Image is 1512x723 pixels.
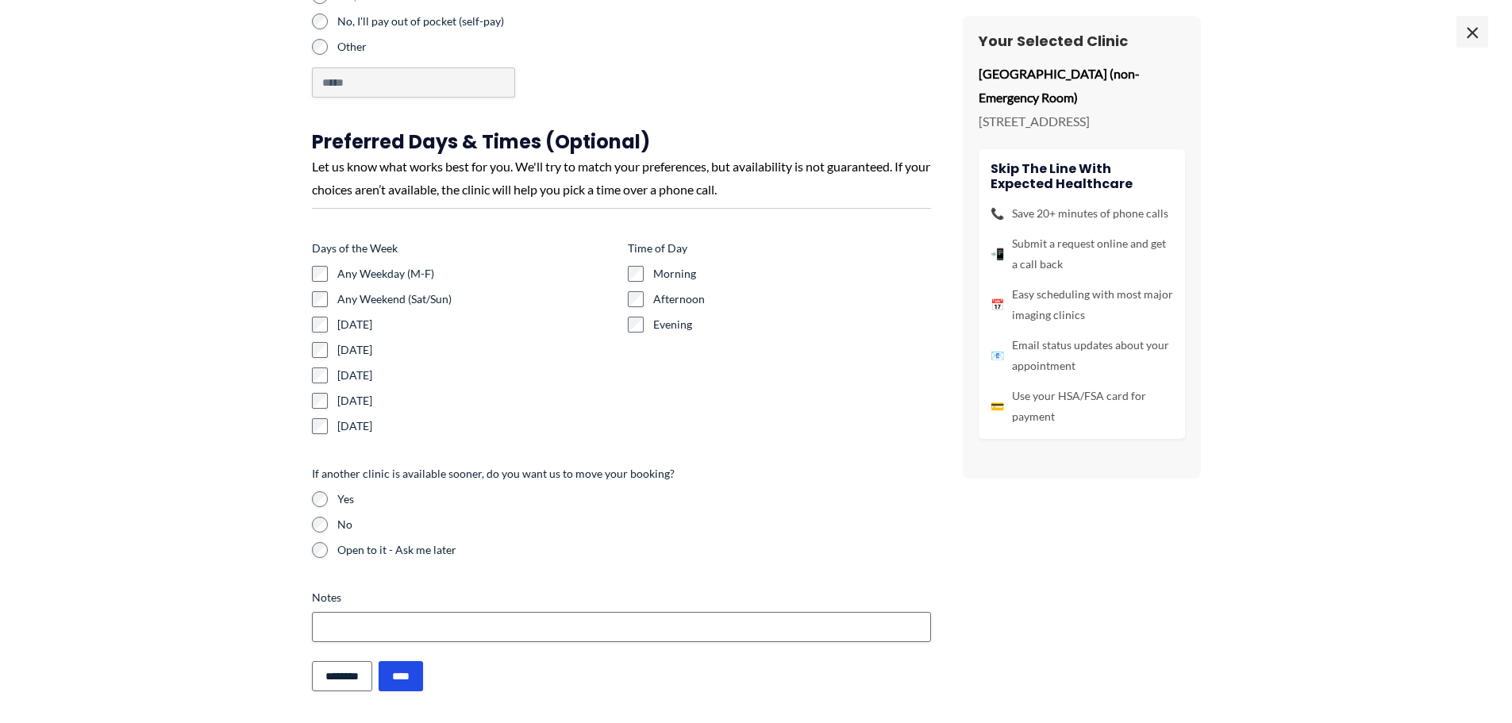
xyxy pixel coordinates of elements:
[312,155,931,202] div: Let us know what works best for you. We'll try to match your preferences, but availability is not...
[991,203,1004,224] span: 📞
[991,284,1173,325] li: Easy scheduling with most major imaging clinics
[991,335,1173,376] li: Email status updates about your appointment
[991,396,1004,417] span: 💳
[337,317,615,333] label: [DATE]
[991,244,1004,264] span: 📲
[991,294,1004,315] span: 📅
[979,32,1185,50] h3: Your Selected Clinic
[1456,16,1488,48] span: ×
[979,110,1185,133] p: [STREET_ADDRESS]
[312,590,931,606] label: Notes
[991,345,1004,366] span: 📧
[312,466,675,482] legend: If another clinic is available sooner, do you want us to move your booking?
[991,161,1173,191] h4: Skip the line with Expected Healthcare
[653,266,931,282] label: Morning
[312,240,398,256] legend: Days of the Week
[337,491,931,507] label: Yes
[337,39,615,55] label: Other
[991,233,1173,275] li: Submit a request online and get a call back
[337,367,615,383] label: [DATE]
[337,393,615,409] label: [DATE]
[991,203,1173,224] li: Save 20+ minutes of phone calls
[979,62,1185,109] p: [GEOGRAPHIC_DATA] (non-Emergency Room)
[337,342,615,358] label: [DATE]
[991,386,1173,427] li: Use your HSA/FSA card for payment
[337,517,931,533] label: No
[337,266,615,282] label: Any Weekday (M-F)
[337,291,615,307] label: Any Weekend (Sat/Sun)
[337,542,931,558] label: Open to it - Ask me later
[312,129,931,154] h3: Preferred Days & Times (Optional)
[312,67,515,98] input: Other Choice, please specify
[337,418,615,434] label: [DATE]
[628,240,687,256] legend: Time of Day
[653,291,931,307] label: Afternoon
[337,13,615,29] label: No, I'll pay out of pocket (self-pay)
[653,317,931,333] label: Evening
